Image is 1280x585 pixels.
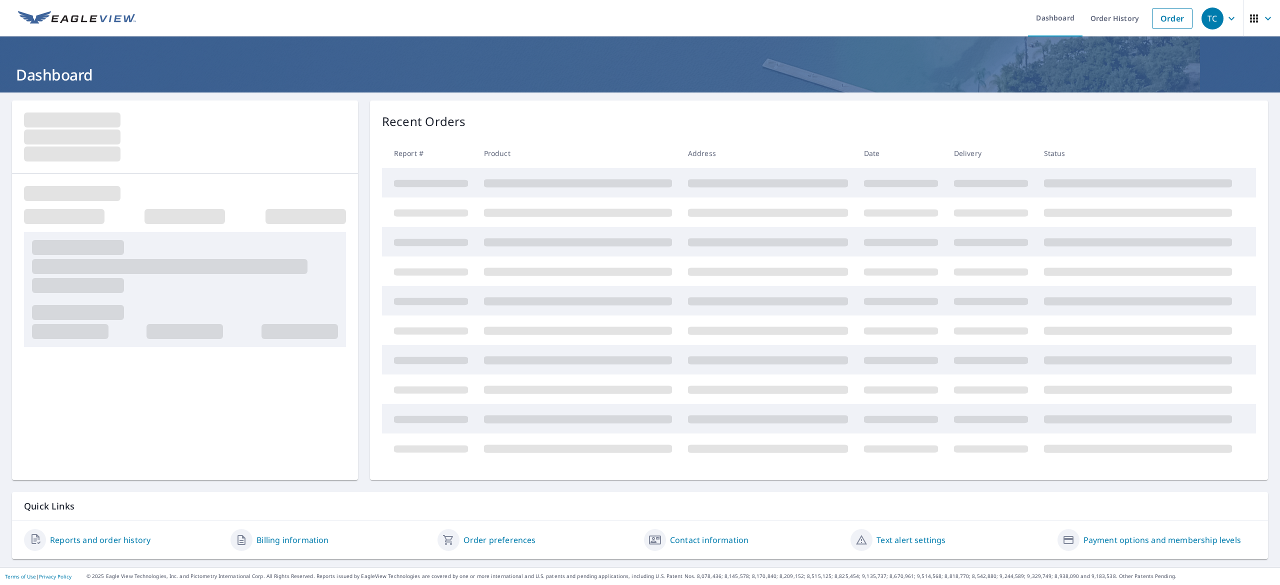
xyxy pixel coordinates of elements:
th: Address [680,138,856,168]
a: Billing information [256,534,328,546]
img: EV Logo [18,11,136,26]
th: Date [856,138,946,168]
a: Privacy Policy [39,573,71,580]
th: Status [1036,138,1240,168]
a: Order preferences [463,534,536,546]
th: Report # [382,138,476,168]
a: Reports and order history [50,534,150,546]
th: Product [476,138,680,168]
p: © 2025 Eagle View Technologies, Inc. and Pictometry International Corp. All Rights Reserved. Repo... [86,572,1275,580]
a: Text alert settings [876,534,945,546]
a: Payment options and membership levels [1083,534,1241,546]
p: Recent Orders [382,112,466,130]
a: Contact information [670,534,748,546]
th: Delivery [946,138,1036,168]
div: TC [1201,7,1223,29]
p: Quick Links [24,500,1256,512]
p: | [5,573,71,579]
h1: Dashboard [12,64,1268,85]
a: Order [1152,8,1192,29]
a: Terms of Use [5,573,36,580]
